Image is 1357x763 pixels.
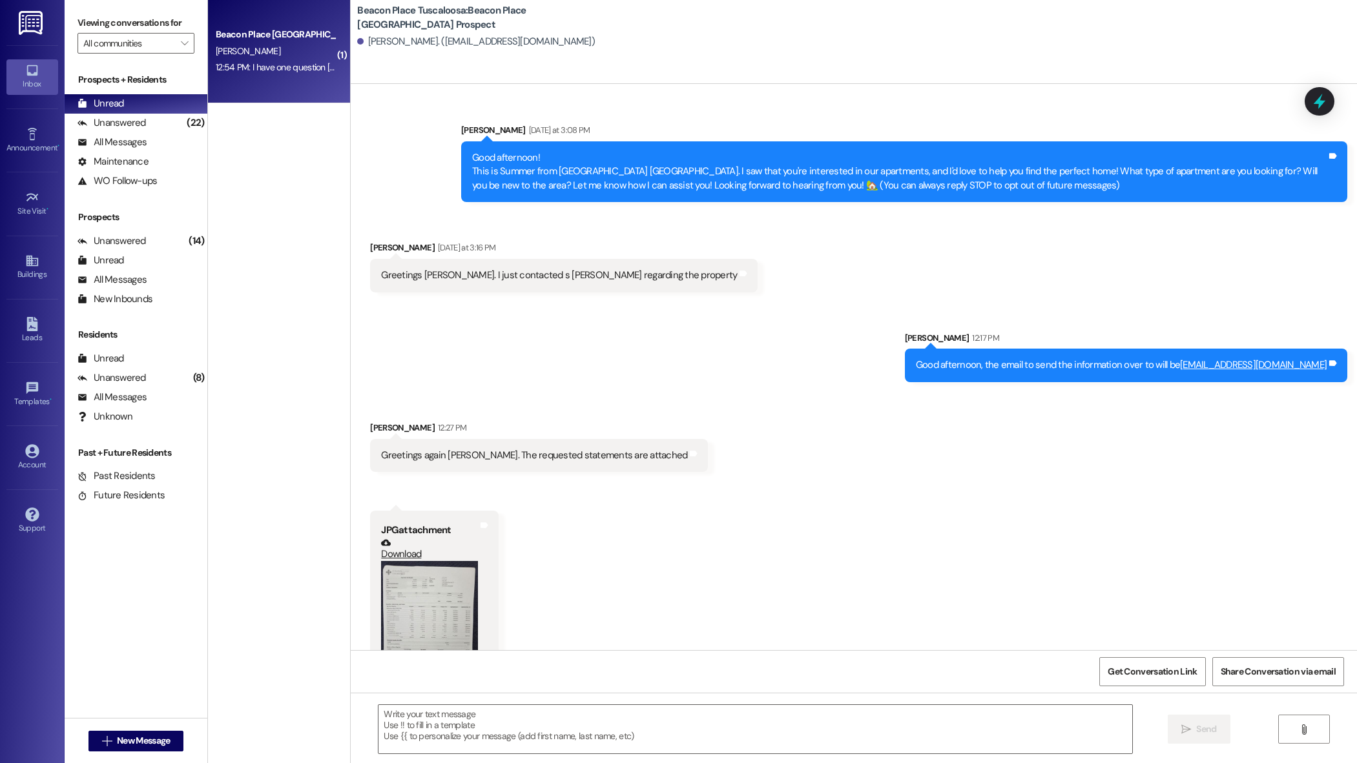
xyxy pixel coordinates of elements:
[1108,665,1197,678] span: Get Conversation Link
[78,352,124,365] div: Unread
[78,155,149,168] div: Maintenance
[969,331,999,345] div: 12:17 PM
[381,538,478,560] a: Download
[78,489,165,502] div: Future Residents
[381,524,451,536] b: JPG attachment
[57,141,59,150] span: •
[19,11,45,35] img: ResiDesk Logo
[916,358,1327,372] div: Good afternoon, the email to send the information over to will be
[6,59,58,94] a: Inbox
[78,371,146,385] div: Unanswered
[1212,657,1344,686] button: Share Conversation via email
[461,123,1347,141] div: [PERSON_NAME]
[78,469,156,483] div: Past Residents
[47,205,48,214] span: •
[6,250,58,285] a: Buildings
[78,97,124,110] div: Unread
[1299,724,1309,735] i: 
[78,292,152,306] div: New Inbounds
[78,234,146,248] div: Unanswered
[1196,722,1216,736] span: Send
[78,136,147,149] div: All Messages
[357,4,616,32] b: Beacon Place Tuscaloosa: Beacon Place [GEOGRAPHIC_DATA] Prospect
[472,151,1327,192] div: Good afternoon! This is Summer from [GEOGRAPHIC_DATA] [GEOGRAPHIC_DATA]. I saw that you're intere...
[216,45,280,57] span: [PERSON_NAME]
[78,273,147,287] div: All Messages
[1221,665,1336,678] span: Share Conversation via email
[78,254,124,267] div: Unread
[1168,715,1230,744] button: Send
[83,33,174,54] input: All communities
[6,377,58,412] a: Templates •
[88,731,184,751] button: New Message
[6,187,58,221] a: Site Visit •
[1180,358,1327,371] a: [EMAIL_ADDRESS][DOMAIN_NAME]
[185,231,207,251] div: (14)
[183,113,207,133] div: (22)
[370,421,708,439] div: [PERSON_NAME]
[102,736,112,746] i: 
[6,440,58,475] a: Account
[6,313,58,348] a: Leads
[1181,724,1191,735] i: 
[78,391,147,404] div: All Messages
[6,504,58,538] a: Support
[216,61,782,73] div: 12:54 PM: I have one question [PERSON_NAME]. Is there adequate parking spaces for residents' visi...
[181,38,188,48] i: 
[435,241,496,254] div: [DATE] at 3:16 PM
[1099,657,1205,686] button: Get Conversation Link
[65,446,207,460] div: Past + Future Residents
[78,174,157,188] div: WO Follow-ups
[117,734,170,748] span: New Message
[65,210,207,224] div: Prospects
[435,421,467,434] div: 12:27 PM
[50,395,52,404] span: •
[78,116,146,130] div: Unanswered
[65,328,207,341] div: Residents
[381,449,687,462] div: Greetings again [PERSON_NAME]. The requested statements are attached
[357,35,595,48] div: [PERSON_NAME]. ([EMAIL_ADDRESS][DOMAIN_NAME])
[78,410,132,423] div: Unknown
[370,241,758,259] div: [PERSON_NAME]
[381,269,737,282] div: Greetings [PERSON_NAME]. I just contacted s [PERSON_NAME] regarding the property
[216,28,335,41] div: Beacon Place [GEOGRAPHIC_DATA] Prospect
[526,123,590,137] div: [DATE] at 3:08 PM
[381,561,478,690] button: Zoom image
[78,13,194,33] label: Viewing conversations for
[65,73,207,86] div: Prospects + Residents
[905,331,1347,349] div: [PERSON_NAME]
[190,368,208,388] div: (8)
